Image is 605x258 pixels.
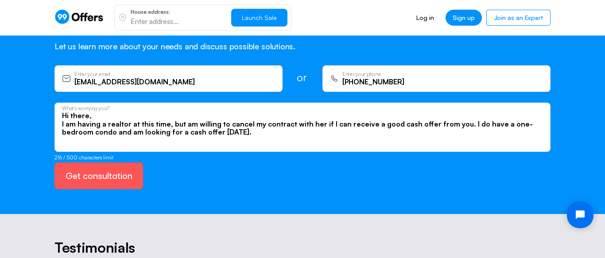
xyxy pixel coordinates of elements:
input: Enter address... [131,16,224,26]
span: or [297,71,308,103]
button: Get consultation [54,163,143,189]
p: 216 / 500 characters limit [54,154,551,162]
a: Join as an Expert [486,10,551,26]
p: What’s worrying you? [62,105,109,111]
a: Sign up [446,10,482,26]
p: House address: [131,9,224,15]
button: Launch Sale [231,9,287,27]
p: Enter your email [74,71,110,76]
a: Log in [409,10,441,26]
span: Launch Sale [242,14,277,21]
iframe: Tidio Chat [559,194,601,236]
h5: Testimonials [54,239,551,256]
p: Let us learn more about your needs and discuss possible solutions. [54,31,551,66]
